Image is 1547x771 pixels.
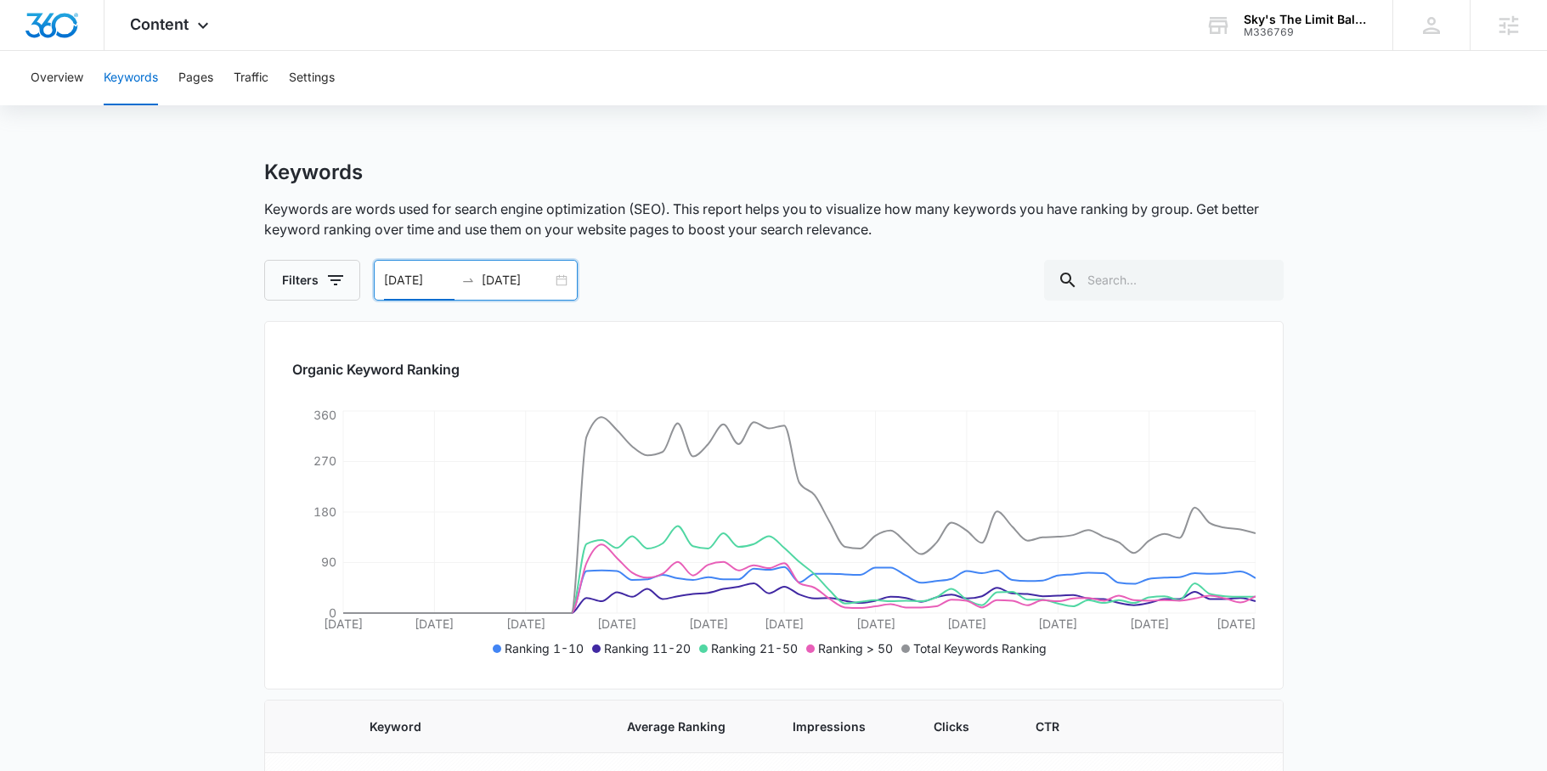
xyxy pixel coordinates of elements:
[461,273,475,287] span: swap-right
[370,718,562,735] span: Keyword
[1244,26,1368,38] div: account id
[329,605,336,620] tspan: 0
[264,199,1284,239] p: Keywords are words used for search engine optimization (SEO). This report helps you to visualize ...
[292,359,1256,380] h2: Organic Keyword Ranking
[130,15,189,33] span: Content
[313,408,336,422] tspan: 360
[934,718,971,735] span: Clicks
[461,273,475,287] span: to
[31,51,83,105] button: Overview
[505,641,584,656] span: Ranking 1-10
[627,718,728,735] span: Average Ranking
[1044,260,1284,301] input: Search...
[711,641,798,656] span: Ranking 21-50
[818,641,893,656] span: Ranking > 50
[289,51,335,105] button: Settings
[104,51,158,105] button: Keywords
[505,616,545,631] tspan: [DATE]
[384,271,455,290] input: Start date
[688,616,727,631] tspan: [DATE]
[1129,616,1168,631] tspan: [DATE]
[264,160,363,185] h1: Keywords
[178,51,213,105] button: Pages
[1036,718,1060,735] span: CTR
[913,641,1047,656] span: Total Keywords Ranking
[313,504,336,519] tspan: 180
[765,616,804,631] tspan: [DATE]
[482,271,552,290] input: End date
[946,616,985,631] tspan: [DATE]
[1217,616,1256,631] tspan: [DATE]
[855,616,895,631] tspan: [DATE]
[324,616,363,631] tspan: [DATE]
[793,718,867,735] span: Impressions
[415,616,454,631] tspan: [DATE]
[1244,13,1368,26] div: account name
[1038,616,1077,631] tspan: [DATE]
[321,554,336,569] tspan: 90
[313,453,336,468] tspan: 270
[597,616,636,631] tspan: [DATE]
[604,641,691,656] span: Ranking 11-20
[234,51,268,105] button: Traffic
[264,260,360,301] button: Filters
